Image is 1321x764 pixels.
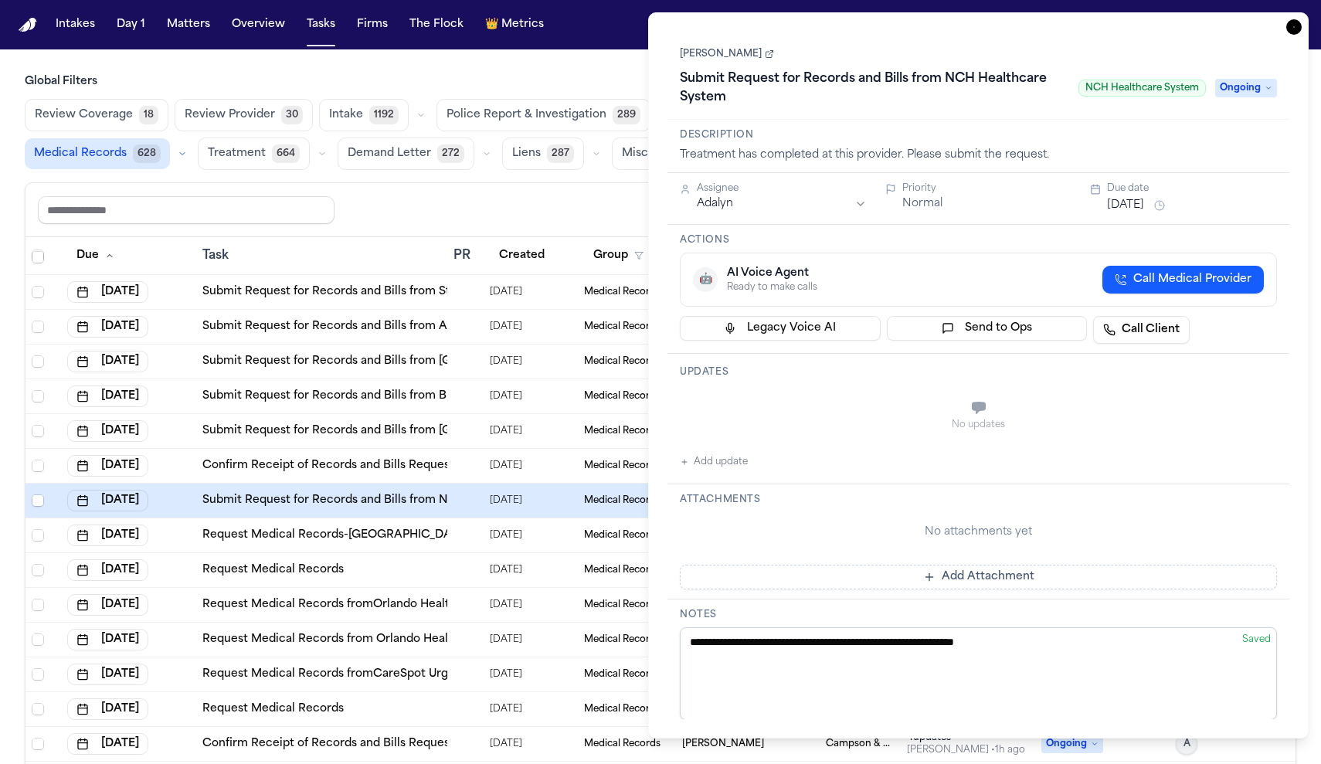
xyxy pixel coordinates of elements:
a: Confirm Receipt of Records and Bills Request with BioReference Health, LLC [202,736,627,752]
span: Liens [512,146,541,161]
span: Select row [32,564,44,576]
button: [DATE] [67,351,148,372]
span: Medical Records [584,460,660,472]
span: Select row [32,494,44,507]
div: No updates [680,419,1277,431]
span: Select row [32,529,44,542]
span: Ongoing [1041,735,1103,753]
a: Call Client [1093,316,1190,344]
span: 287 [547,144,574,163]
button: Tasks [301,11,341,39]
span: Medical Records [584,425,660,437]
span: 628 [133,144,161,163]
span: Saved [1242,635,1271,644]
span: 18 [139,106,158,124]
button: Add update [680,453,748,471]
span: Medical Records [584,390,660,402]
span: A [1183,738,1190,750]
button: [DATE] [1107,198,1144,213]
button: [DATE] [67,385,148,407]
span: Select row [32,668,44,681]
div: Treatment has completed at this provider. Please submit the request. [680,148,1277,163]
span: Medical Records [584,738,660,750]
button: Demand Letter272 [338,138,474,170]
span: Demand Letter [348,146,431,161]
button: The Flock [403,11,470,39]
a: Request Medical Records [202,562,344,578]
button: [DATE] [67,733,148,755]
span: Medical Records [584,703,660,715]
button: [DATE] [67,420,148,442]
span: Select row [32,738,44,750]
button: Add Attachment [680,565,1277,589]
button: Call Medical Provider [1102,266,1264,294]
h3: Description [680,129,1277,141]
button: A [1176,733,1197,755]
span: Medical Records [584,599,660,611]
span: Select row [32,703,44,715]
button: Intakes [49,11,101,39]
span: NCH Healthcare System [1078,80,1206,97]
div: Due date [1107,182,1277,195]
button: [DATE] [67,559,148,581]
span: 30 [281,106,303,124]
span: Police Report & Investigation [447,107,606,123]
span: 9/24/2025, 8:12:09 AM [490,351,522,372]
span: Medical Records [584,529,660,542]
span: Yeong Kim [682,738,764,750]
span: 1192 [369,106,399,124]
button: Liens287 [502,138,584,170]
span: Medical Records [584,668,660,681]
span: Select row [32,599,44,611]
button: Legacy Voice AI [680,316,881,341]
a: Confirm Receipt of Records and Bills Request with Northwell Health-GoHealth Urgent Care – [GEOGRA... [202,458,840,474]
span: Intake [329,107,363,123]
button: crownMetrics [479,11,550,39]
button: [DATE] [67,490,148,511]
a: Request Medical Records [202,701,344,717]
h3: Updates [680,366,1277,379]
span: 9/24/2025, 8:12:17 AM [490,385,522,407]
span: Miscellaneous [622,146,701,161]
button: [DATE] [67,664,148,685]
a: Request Medical Records fromOrlando Health [PERSON_NAME] Orthopedic Institute [202,597,670,613]
span: 8/21/2025, 9:44:08 AM [490,664,522,685]
button: Firms [351,11,394,39]
span: Medical Records [584,564,660,576]
h3: Notes [680,609,1277,621]
span: 9/24/2025, 9:50:25 AM [490,490,522,511]
button: [DATE] [67,629,148,650]
button: Medical Records628 [25,138,170,169]
span: 7/24/2025, 1:15:40 PM [490,559,522,581]
span: Medical Records [584,355,660,368]
button: Treatment664 [198,138,310,170]
span: Select row [32,425,44,437]
button: Normal [902,196,942,212]
span: 7/30/2025, 6:39:57 AM [490,629,522,650]
span: 9/24/2025, 8:27:27 AM [490,420,522,442]
a: [PERSON_NAME] [680,48,774,60]
a: Home [19,18,37,32]
a: Overview [226,11,291,39]
img: Finch Logo [19,18,37,32]
h3: Global Filters [25,74,1296,90]
span: Select row [32,633,44,646]
button: Send to Ops [887,316,1088,341]
div: AI Voice Agent [727,266,817,281]
button: Matters [161,11,216,39]
a: Submit Request for Records and Bills from NCH Healthcare System [202,493,573,508]
button: [DATE] [67,698,148,720]
a: Submit Request for Records and Bills from [GEOGRAPHIC_DATA] [202,354,560,369]
button: [DATE] [67,455,148,477]
span: Select row [32,390,44,402]
button: Miscellaneous172 [612,138,742,170]
div: Ready to make calls [727,281,817,294]
a: Request Medical Records fromCareSpot Urgent Care – [GEOGRAPHIC_DATA] [202,667,630,682]
button: Review Coverage18 [25,99,168,131]
span: 🤖 [699,272,712,287]
span: 7/24/2025, 12:37:11 PM [490,698,522,720]
a: Request Medical Records from Orlando Health Physician Associates – [GEOGRAPHIC_DATA] [202,632,710,647]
